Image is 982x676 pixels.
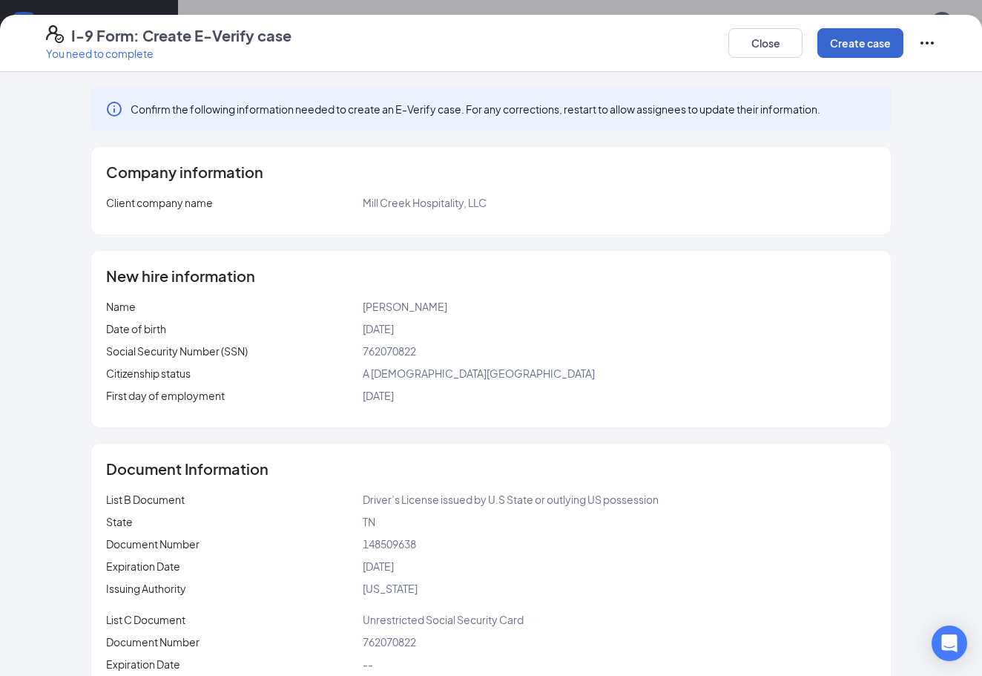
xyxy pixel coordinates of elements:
span: [DATE] [363,389,394,402]
span: Document Number [106,537,200,551]
span: Expiration Date [106,559,180,573]
span: Date of birth [106,322,166,335]
span: Document Information [106,462,268,476]
svg: Info [105,100,123,118]
span: First day of employment [106,389,225,402]
span: Company information [106,165,263,180]
span: Client company name [106,196,213,209]
div: Open Intercom Messenger [932,626,967,661]
span: List B Document [106,493,185,506]
span: A [DEMOGRAPHIC_DATA][GEOGRAPHIC_DATA] [363,367,595,380]
p: You need to complete [46,46,291,61]
span: TN [363,515,375,528]
span: [US_STATE] [363,582,418,595]
span: New hire information [106,269,255,283]
span: Document Number [106,635,200,649]
span: 762070822 [363,344,416,358]
span: Unrestricted Social Security Card [363,613,524,626]
span: [DATE] [363,322,394,335]
span: Confirm the following information needed to create an E-Verify case. For any corrections, restart... [131,102,820,117]
span: Driver’s License issued by U.S State or outlying US possession [363,493,659,506]
span: [PERSON_NAME] [363,300,447,313]
svg: FormI9EVerifyIcon [46,25,64,43]
span: Mill Creek Hospitality, LLC [363,196,487,209]
span: Social Security Number (SSN) [106,344,248,358]
span: Citizenship status [106,367,191,380]
button: Close [728,28,803,58]
span: List C Document [106,613,185,626]
span: 762070822 [363,635,416,649]
span: Expiration Date [106,657,180,671]
span: -- [363,657,373,671]
span: Issuing Authority [106,582,186,595]
span: [DATE] [363,559,394,573]
svg: Ellipses [918,34,936,52]
span: 148509638 [363,537,416,551]
button: Create case [817,28,903,58]
span: State [106,515,133,528]
span: Name [106,300,136,313]
h4: I-9 Form: Create E-Verify case [71,25,291,46]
